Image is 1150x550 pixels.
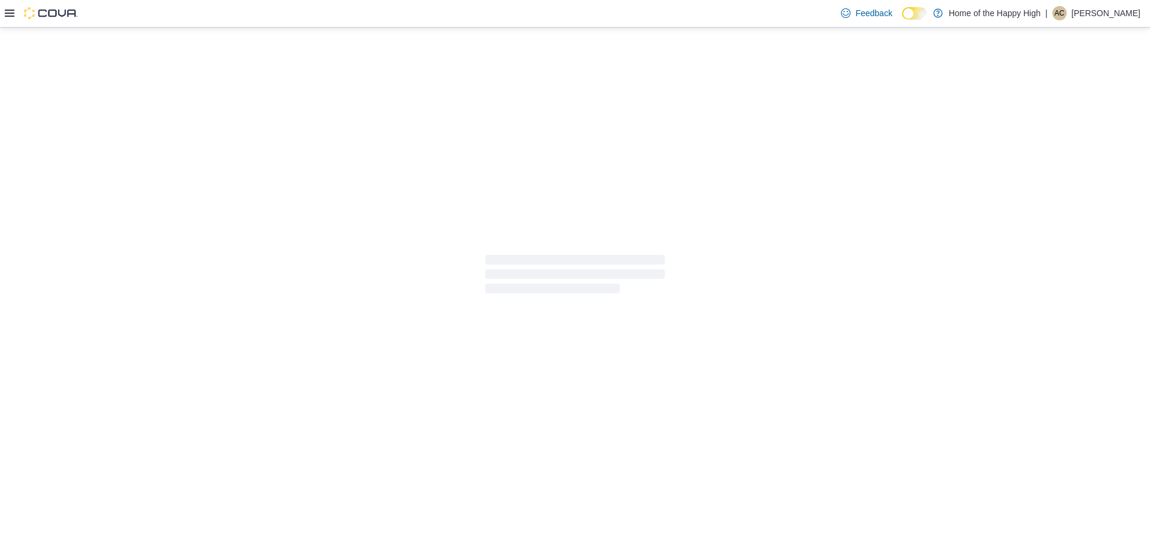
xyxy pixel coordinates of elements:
p: | [1045,6,1048,20]
span: AC [1055,6,1065,20]
a: Feedback [836,1,897,25]
img: Cova [24,7,78,19]
input: Dark Mode [902,7,927,20]
div: Abigail Chapella [1052,6,1067,20]
span: Feedback [855,7,892,19]
p: Home of the Happy High [949,6,1040,20]
p: [PERSON_NAME] [1072,6,1140,20]
span: Loading [485,257,665,296]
